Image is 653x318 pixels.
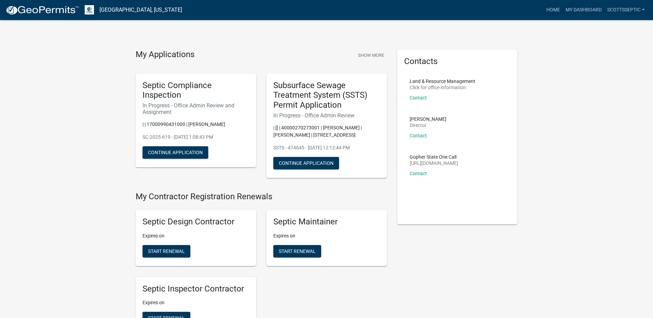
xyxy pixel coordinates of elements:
button: Continue Application [143,146,208,159]
p: Click for office information: [410,85,475,90]
p: Expires on [143,299,249,306]
h5: Subsurface Sewage Treatment System (SSTS) Permit Application [273,81,380,110]
button: Show More [355,50,387,61]
a: Contact [410,95,427,100]
a: [GEOGRAPHIC_DATA], [US_STATE] [99,4,182,16]
p: Gopher State One Call [410,155,458,159]
a: scottsseptic [604,3,647,17]
p: Land & Resource Management [410,79,475,84]
h4: My Contractor Registration Renewals [136,192,387,202]
img: Otter Tail County, Minnesota [85,5,94,14]
h5: Septic Compliance Inspection [143,81,249,100]
span: Start Renewal [148,248,185,254]
p: Expires on [143,232,249,240]
p: SC-2025-619 - [DATE] 1:08:43 PM [143,134,249,141]
p: | [] | 40000270273001 | [PERSON_NAME] | [PERSON_NAME] | [STREET_ADDRESS] [273,124,380,139]
a: Home [544,3,563,17]
h5: Septic Design Contractor [143,217,249,227]
p: SSTS - 474645 - [DATE] 12:12:44 PM [273,144,380,151]
a: My Dashboard [563,3,604,17]
p: [PERSON_NAME] [410,117,446,121]
a: Contact [410,133,427,138]
h6: In Progress - Office Admin Review [273,112,380,119]
h5: Septic Maintainer [273,217,380,227]
button: Continue Application [273,157,339,169]
h5: Contacts [404,56,511,66]
p: Expires on [273,232,380,240]
span: Start Renewal [279,248,316,254]
p: Director [410,123,446,128]
h6: In Progress - Office Admin Review and Assignment [143,102,249,115]
h4: My Applications [136,50,194,60]
p: | | 17000990431000 | [PERSON_NAME] [143,121,249,128]
h5: Septic Inspector Contractor [143,284,249,294]
a: Contact [410,171,427,176]
button: Start Renewal [143,245,190,257]
p: [URL][DOMAIN_NAME] [410,161,458,166]
button: Start Renewal [273,245,321,257]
